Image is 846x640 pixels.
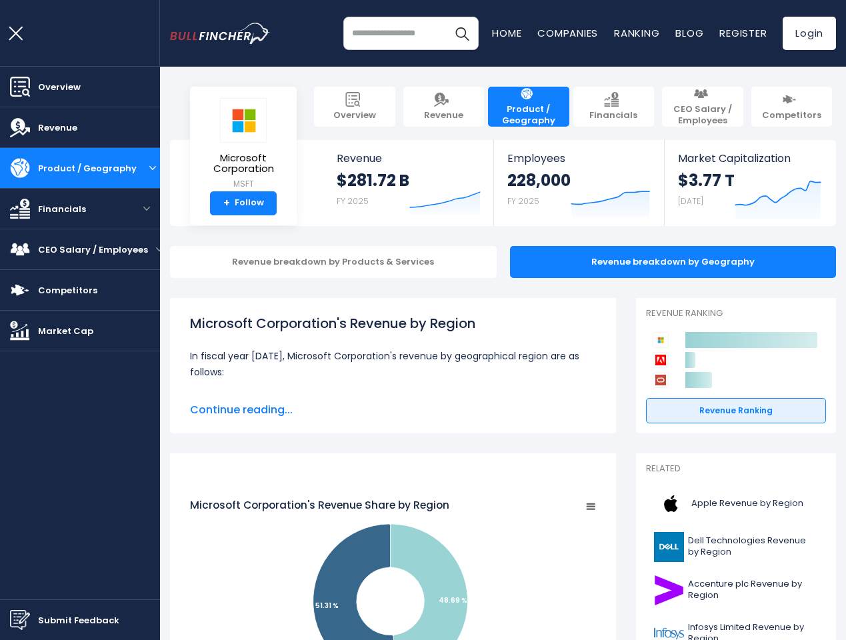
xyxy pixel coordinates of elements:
[337,170,409,191] strong: $281.72 B
[510,246,837,278] div: Revenue breakdown by Geography
[646,572,826,609] a: Accenture plc Revenue by Region
[678,195,703,207] small: [DATE]
[190,313,596,333] h1: Microsoft Corporation's Revenue by Region
[38,80,81,94] span: Overview
[314,87,395,127] a: Overview
[507,195,539,207] small: FY 2025
[646,463,826,475] p: Related
[170,246,497,278] div: Revenue breakdown by Products & Services
[488,87,569,127] a: Product / Geography
[210,191,277,215] a: +Follow
[653,352,669,368] img: Adobe competitors logo
[223,197,230,209] strong: +
[190,402,596,418] span: Continue reading...
[589,110,637,121] span: Financials
[783,17,836,50] a: Login
[688,535,818,558] span: Dell Technologies Revenue by Region
[669,104,737,127] span: CEO Salary / Employees
[646,308,826,319] p: Revenue Ranking
[403,87,485,127] a: Revenue
[333,110,376,121] span: Overview
[492,26,521,40] a: Home
[537,26,598,40] a: Companies
[38,613,119,627] span: Submit Feedback
[762,110,821,121] span: Competitors
[424,110,463,121] span: Revenue
[38,324,93,338] span: Market Cap
[38,161,137,175] span: Product / Geography
[190,498,449,512] tspan: Microsoft Corporation's Revenue Share by Region
[654,489,687,519] img: AAPL logo
[507,170,571,191] strong: 228,000
[665,140,835,226] a: Market Capitalization $3.77 T [DATE]
[38,202,86,216] span: Financials
[38,243,148,257] span: CEO Salary / Employees
[688,579,818,601] span: Accenture plc Revenue by Region
[200,97,287,191] a: Microsoft Corporation MSFT
[337,152,481,165] span: Revenue
[201,178,286,190] small: MSFT
[156,246,163,253] button: open menu
[337,195,369,207] small: FY 2025
[654,532,684,562] img: DELL logo
[675,26,703,40] a: Blog
[646,485,826,522] a: Apple Revenue by Region
[719,26,767,40] a: Register
[573,87,655,127] a: Financials
[203,391,243,406] b: Non Us:
[654,575,684,605] img: ACN logo
[439,595,467,605] text: 48.69 %
[323,140,494,226] a: Revenue $281.72 B FY 2025
[678,152,821,165] span: Market Capitalization
[133,205,160,212] button: open menu
[145,165,160,171] button: open menu
[646,398,826,423] a: Revenue Ranking
[662,87,743,127] a: CEO Salary / Employees
[614,26,659,40] a: Ranking
[495,104,563,127] span: Product / Geography
[38,283,97,297] span: Competitors
[653,332,669,348] img: Microsoft Corporation competitors logo
[38,121,77,135] span: Revenue
[646,529,826,565] a: Dell Technologies Revenue by Region
[751,87,833,127] a: Competitors
[201,153,286,175] span: Microsoft Corporation
[653,372,669,388] img: Oracle Corporation competitors logo
[445,17,479,50] button: Search
[678,170,735,191] strong: $3.77 T
[190,348,596,380] p: In fiscal year [DATE], Microsoft Corporation's revenue by geographical region are as follows:
[691,498,803,509] span: Apple Revenue by Region
[190,391,596,407] li: $137.18 B
[494,140,663,226] a: Employees 228,000 FY 2025
[170,23,270,44] a: Go to homepage
[170,23,270,44] img: bullfincher logo
[507,152,650,165] span: Employees
[315,601,339,611] text: 51.31 %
